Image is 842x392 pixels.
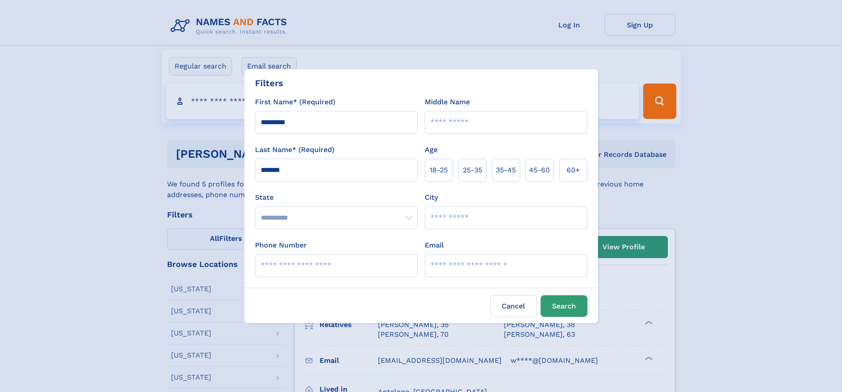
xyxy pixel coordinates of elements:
[425,145,438,155] label: Age
[255,192,418,203] label: State
[490,295,537,317] label: Cancel
[496,165,516,175] span: 35‑45
[567,165,580,175] span: 60+
[255,76,283,90] div: Filters
[463,165,482,175] span: 25‑35
[255,97,335,107] label: First Name* (Required)
[541,295,587,317] button: Search
[425,192,438,203] label: City
[255,145,335,155] label: Last Name* (Required)
[425,240,444,251] label: Email
[529,165,550,175] span: 45‑60
[430,165,448,175] span: 18‑25
[255,240,307,251] label: Phone Number
[425,97,470,107] label: Middle Name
